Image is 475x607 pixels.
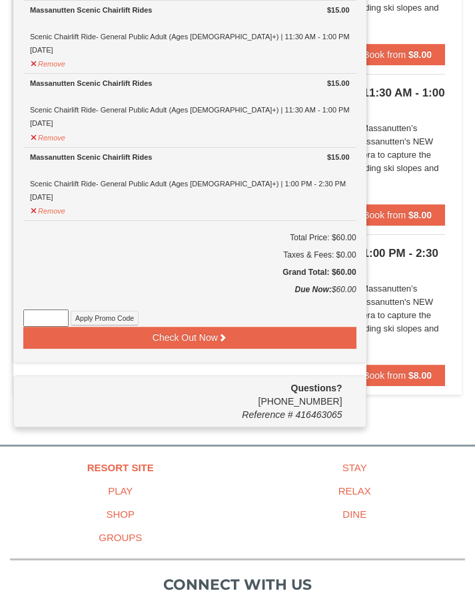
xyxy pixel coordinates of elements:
div: Massanutten Scenic Chairlift Rides [30,77,350,90]
a: Stay [238,456,472,479]
span: [PHONE_NUMBER] [23,381,342,407]
button: Check Out Now [23,327,356,348]
div: $60.00 [23,283,356,309]
button: Apply Promo Code [71,311,139,325]
div: Massanutten Scenic Chairlift Rides [30,150,350,164]
strong: $8.00 [408,370,432,381]
a: Resort Site [3,456,238,479]
button: Remove [30,54,66,71]
div: Scenic Chairlift Ride- General Public Adult (Ages [DEMOGRAPHIC_DATA]+) | 11:30 AM - 1:00 PM [DATE] [30,77,350,130]
span: 416463065 [296,409,342,420]
button: Remove [30,128,66,144]
a: Relax [238,479,472,503]
a: Dine [238,503,472,526]
strong: $15.00 [327,3,350,17]
button: Remove [30,201,66,218]
button: Book from $8.00 [350,365,445,386]
span: Reference # [242,409,292,420]
a: Shop [3,503,238,526]
span: Book from [363,210,406,220]
strong: $8.00 [408,49,432,60]
strong: $15.00 [327,150,350,164]
button: Book from $8.00 [350,44,445,65]
div: Taxes & Fees: $0.00 [23,248,356,262]
div: Scenic Chairlift Ride- General Public Adult (Ages [DEMOGRAPHIC_DATA]+) | 11:30 AM - 1:00 PM [DATE] [30,3,350,57]
h5: Grand Total: $60.00 [23,266,356,279]
div: Scenic Chairlift Ride- General Public Adult (Ages [DEMOGRAPHIC_DATA]+) | 1:00 PM - 2:30 PM [DATE] [30,150,350,204]
h6: Total Price: $60.00 [23,231,356,244]
button: Book from $8.00 [350,204,445,226]
span: Book from [363,370,406,381]
a: Groups [3,526,238,549]
strong: $15.00 [327,77,350,90]
strong: Questions? [291,383,342,393]
p: Connect with us [10,574,465,596]
span: Book from [363,49,406,60]
a: Play [3,479,238,503]
div: Massanutten Scenic Chairlift Rides [30,3,350,17]
strong: Due Now: [295,285,332,294]
strong: $8.00 [408,210,432,220]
